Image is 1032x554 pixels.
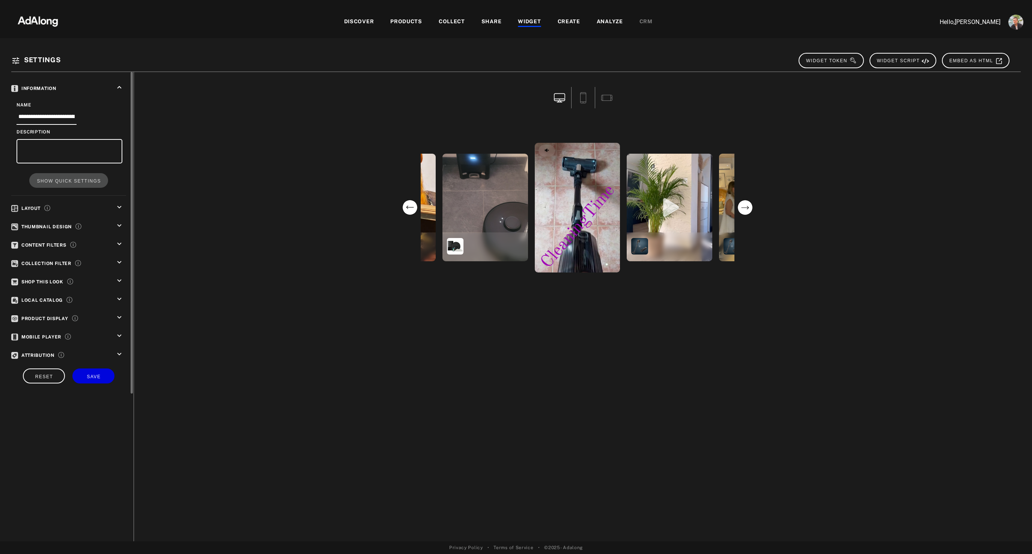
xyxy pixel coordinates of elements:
span: WIDGET SCRIPT [877,58,930,63]
i: keyboard_arrow_up [115,83,123,91]
a: Privacy Policy [449,544,483,551]
i: keyboard_arrow_down [115,277,123,285]
span: Choose how your UGCs are displayed and configure the layout settings [44,204,50,211]
span: WIDGET TOKEN [806,58,857,63]
button: WIDGET SCRIPT [870,53,936,68]
div: open the preview of the instagram content created by instagram [718,152,806,263]
span: • [538,544,540,551]
span: Shop This Look [11,279,63,284]
i: keyboard_arrow_down [115,222,123,230]
svg: next [737,200,753,215]
span: Choose a specific country or region catalog to display localized product recommendations [66,296,72,303]
div: CRM [639,18,653,27]
div: WIDGET [518,18,541,27]
i: keyboard_arrow_down [115,240,123,248]
div: CREATE [558,18,580,27]
span: Mobile Player [11,334,61,340]
p: Hello, [PERSON_NAME] [925,18,1000,27]
iframe: Chat Widget [994,518,1032,554]
div: ANALYZE [597,18,623,27]
span: Product Display [11,316,68,321]
div: DISCOVER [344,18,374,27]
div: COLLECT [439,18,465,27]
a: Terms of Service [493,544,533,551]
span: Control how many products are shown and whether to display only exact or similar product matches [72,314,78,321]
span: Information [11,86,56,91]
button: Account settings [1006,13,1025,31]
span: Set minimum and maximum content limits and filter by rights, diffusion, and product links [70,241,76,248]
span: Customize the appearance of your UGC thumbnails including shape, corners, and creator information... [75,222,81,229]
i: keyboard_arrow_down [115,203,123,211]
span: SAVE [87,374,101,379]
button: RESET [23,368,65,383]
div: Name [17,102,122,108]
img: 63233d7d88ed69de3c212112c67096b6.png [5,9,71,32]
i: keyboard_arrow_down [115,258,123,267]
span: Configure how media is displayed and interacted with on mobile devices [65,332,71,340]
div: open the preview of the instagram content created by tefenet73 [441,152,530,263]
i: keyboard_arrow_down [115,350,123,358]
i: keyboard_arrow_down [115,332,123,340]
span: Layout [11,206,41,211]
button: SHOW QUICK SETTINGS [29,173,108,188]
button: SAVE [72,368,114,383]
div: PRODUCTS [390,18,422,27]
span: Attribution [11,353,54,358]
span: Content Filters [11,243,66,248]
div: SHARE [481,18,502,27]
span: Control whether to display AdAlong branding and attribution on your widget [58,351,64,358]
span: Settings [24,56,61,64]
span: © 2025 - Adalong [544,544,583,551]
div: open the preview of the instagram content created by eli.trojanova [533,141,622,274]
span: Collection Filter [11,261,71,266]
button: WIDGET TOKEN [799,53,864,68]
span: EMBED AS HTML [949,58,1003,63]
button: EMBED AS HTML [942,53,1009,68]
span: • [487,544,489,551]
img: ROWENTA WEBDEAL : X-Force Flex 15.60 Steelstofzuiger + Extra Accu [631,238,648,255]
img: ROWENTA WEBDEAL : X-Force Flex 15.60 Steelstofzuiger + Extra Accu [724,238,740,255]
span: SHOW QUICK SETTINGS [37,178,101,184]
span: Use this field if you want to display UGCs that are only present in the specified collection(s) [75,259,81,266]
div: Description [17,129,122,135]
img: ACg8ocLjEk1irI4XXb49MzUGwa4F_C3PpCyg-3CPbiuLEZrYEA=s96-c [1008,15,1023,30]
svg: previous [402,200,418,215]
span: RESET [35,374,53,379]
span: Local Catalog [11,298,63,303]
span: Configure how product recommendations are displayed when users interact with your UGCs [67,277,73,284]
div: open the preview of the instagram content created by tiphainecfs_home [625,152,714,263]
i: keyboard_arrow_down [115,313,123,322]
img: ROWENTA X-Plorer Serie 75 S+ RR8585 Robotstofzuiger [447,238,464,255]
i: keyboard_arrow_down [115,295,123,303]
span: Thumbnail Design [11,224,72,229]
